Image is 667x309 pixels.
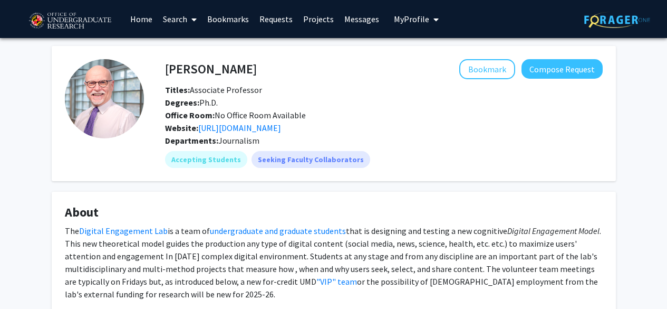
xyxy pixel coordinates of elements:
[165,110,306,120] span: No Office Room Available
[218,135,259,146] span: Journalism
[165,110,215,120] b: Office Room:
[202,1,254,38] a: Bookmarks
[521,59,603,79] button: Compose Request to Ronald Yaros
[316,276,357,287] a: "VIP" team
[65,59,144,138] img: Profile Picture
[165,151,247,168] mat-chip: Accepting Students
[198,123,281,133] a: Opens in a new tab
[254,1,298,38] a: Requests
[125,1,158,38] a: Home
[252,151,370,168] mat-chip: Seeking Faculty Collaborators
[298,1,339,38] a: Projects
[165,135,218,146] b: Departments:
[65,205,603,220] h4: About
[79,226,168,236] a: Digital Engagement Lab
[165,97,218,108] span: Ph.D.
[158,1,202,38] a: Search
[165,123,198,133] b: Website:
[584,12,650,28] img: ForagerOne Logo
[459,59,515,79] button: Add Ronald Yaros to Bookmarks
[210,226,346,236] a: undergraduate and graduate students
[165,97,199,108] b: Degrees:
[165,85,262,95] span: Associate Professor
[65,226,601,299] span: The is a team of that is designing and testing a new cognitive . This new theoretical model guide...
[394,14,429,24] span: My Profile
[339,1,384,38] a: Messages
[25,8,114,34] img: University of Maryland Logo
[507,226,600,236] em: Digital Engagement Model
[165,59,257,79] h4: [PERSON_NAME]
[165,85,190,95] b: Titles:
